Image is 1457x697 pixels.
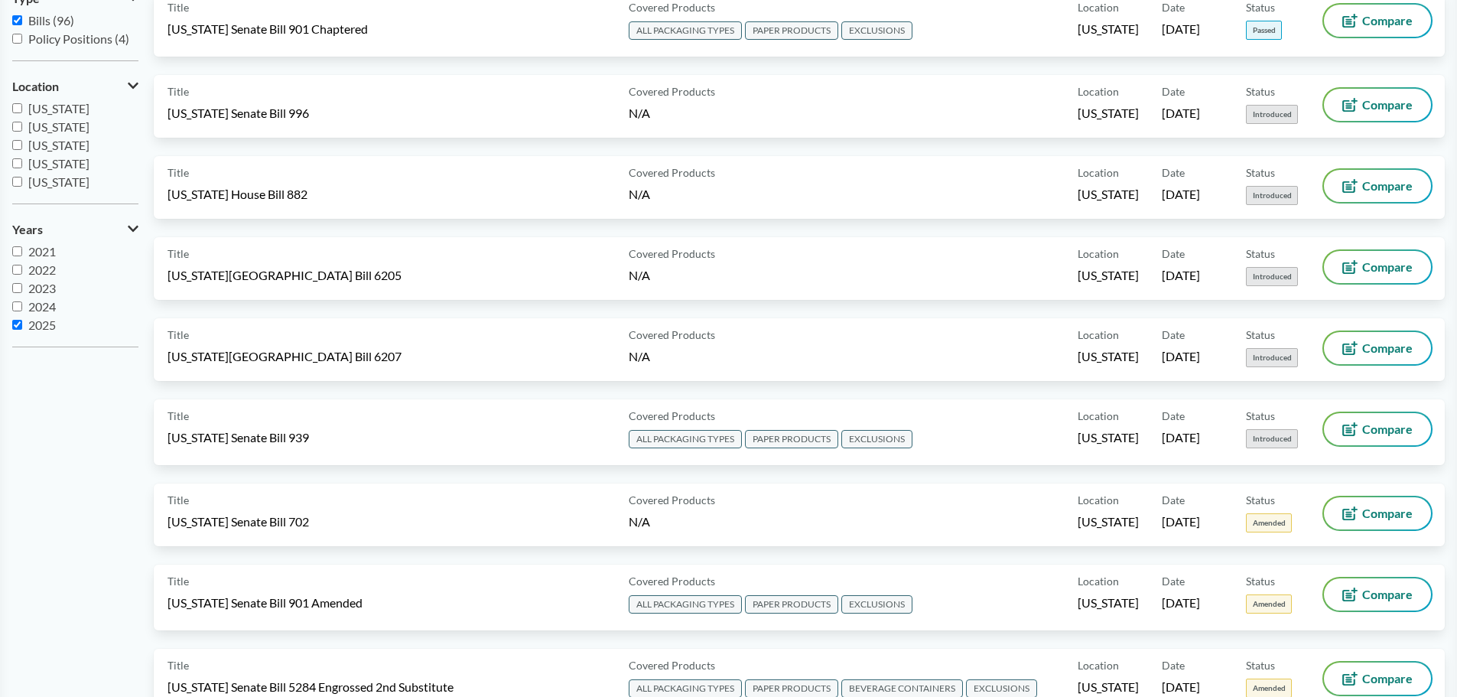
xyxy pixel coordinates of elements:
span: Passed [1246,21,1282,40]
span: [US_STATE] Senate Bill 702 [167,513,309,530]
span: Covered Products [629,492,715,508]
input: 2022 [12,265,22,275]
span: Compare [1362,588,1413,601]
span: ALL PACKAGING TYPES [629,430,742,448]
span: [US_STATE] [28,119,89,134]
span: Title [167,492,189,508]
span: Date [1162,327,1185,343]
button: Compare [1324,332,1431,364]
span: Introduced [1246,186,1298,205]
span: [DATE] [1162,348,1200,365]
span: Introduced [1246,348,1298,367]
span: Title [167,164,189,181]
span: PAPER PRODUCTS [745,430,838,448]
span: Date [1162,83,1185,99]
span: Status [1246,246,1275,262]
span: Location [1078,246,1119,262]
span: Compare [1362,180,1413,192]
button: Compare [1324,5,1431,37]
span: 2024 [28,299,56,314]
span: Title [167,83,189,99]
button: Compare [1324,497,1431,529]
span: Status [1246,408,1275,424]
span: [US_STATE][GEOGRAPHIC_DATA] Bill 6207 [167,348,402,365]
span: N/A [629,187,650,201]
span: PAPER PRODUCTS [745,595,838,614]
span: Title [167,246,189,262]
span: [DATE] [1162,679,1200,695]
span: [DATE] [1162,429,1200,446]
span: 2021 [28,244,56,259]
span: Status [1246,492,1275,508]
button: Compare [1324,170,1431,202]
input: [US_STATE] [12,177,22,187]
button: Years [12,217,138,243]
span: [US_STATE] Senate Bill 996 [167,105,309,122]
span: Location [1078,657,1119,673]
span: Amended [1246,594,1292,614]
span: Title [167,408,189,424]
span: [US_STATE] [1078,513,1139,530]
input: [US_STATE] [12,122,22,132]
span: Date [1162,408,1185,424]
span: Status [1246,327,1275,343]
span: Status [1246,657,1275,673]
span: Date [1162,573,1185,589]
span: [US_STATE] [28,138,89,152]
span: Introduced [1246,105,1298,124]
span: Covered Products [629,657,715,673]
span: [US_STATE] [1078,594,1139,611]
input: 2025 [12,320,22,330]
span: Compare [1362,423,1413,435]
span: Policy Positions (4) [28,31,129,46]
span: [DATE] [1162,594,1200,611]
span: Location [1078,83,1119,99]
span: Covered Products [629,83,715,99]
span: [US_STATE][GEOGRAPHIC_DATA] Bill 6205 [167,267,402,284]
span: Compare [1362,99,1413,111]
span: N/A [629,268,650,282]
button: Compare [1324,413,1431,445]
input: [US_STATE] [12,103,22,113]
span: [US_STATE] [1078,105,1139,122]
input: 2023 [12,283,22,293]
span: Date [1162,246,1185,262]
span: Compare [1362,507,1413,519]
button: Compare [1324,663,1431,695]
span: Location [1078,492,1119,508]
span: N/A [629,106,650,120]
span: [US_STATE] Senate Bill 901 Chaptered [167,21,368,37]
input: 2024 [12,301,22,311]
span: [US_STATE] [1078,348,1139,365]
span: [US_STATE] Senate Bill 5284 Engrossed 2nd Substitute [167,679,454,695]
span: [US_STATE] [1078,429,1139,446]
span: Title [167,657,189,673]
input: [US_STATE] [12,158,22,168]
span: [US_STATE] [28,174,89,189]
span: Date [1162,492,1185,508]
span: 2023 [28,281,56,295]
span: Status [1246,83,1275,99]
span: Compare [1362,673,1413,685]
span: Introduced [1246,429,1298,448]
button: Compare [1324,578,1431,611]
span: [DATE] [1162,186,1200,203]
span: Location [1078,164,1119,181]
span: EXCLUSIONS [841,430,912,448]
span: 2022 [28,262,56,277]
span: Introduced [1246,267,1298,286]
button: Location [12,73,138,99]
span: [US_STATE] Senate Bill 901 Amended [167,594,363,611]
span: Date [1162,164,1185,181]
span: ALL PACKAGING TYPES [629,21,742,40]
span: Amended [1246,513,1292,533]
span: [DATE] [1162,21,1200,37]
span: Compare [1362,261,1413,273]
span: Location [1078,573,1119,589]
input: [US_STATE] [12,140,22,150]
span: Bills (96) [28,13,74,28]
span: Title [167,327,189,343]
span: 2025 [28,318,56,332]
span: [DATE] [1162,267,1200,284]
span: [US_STATE] House Bill 882 [167,186,307,203]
